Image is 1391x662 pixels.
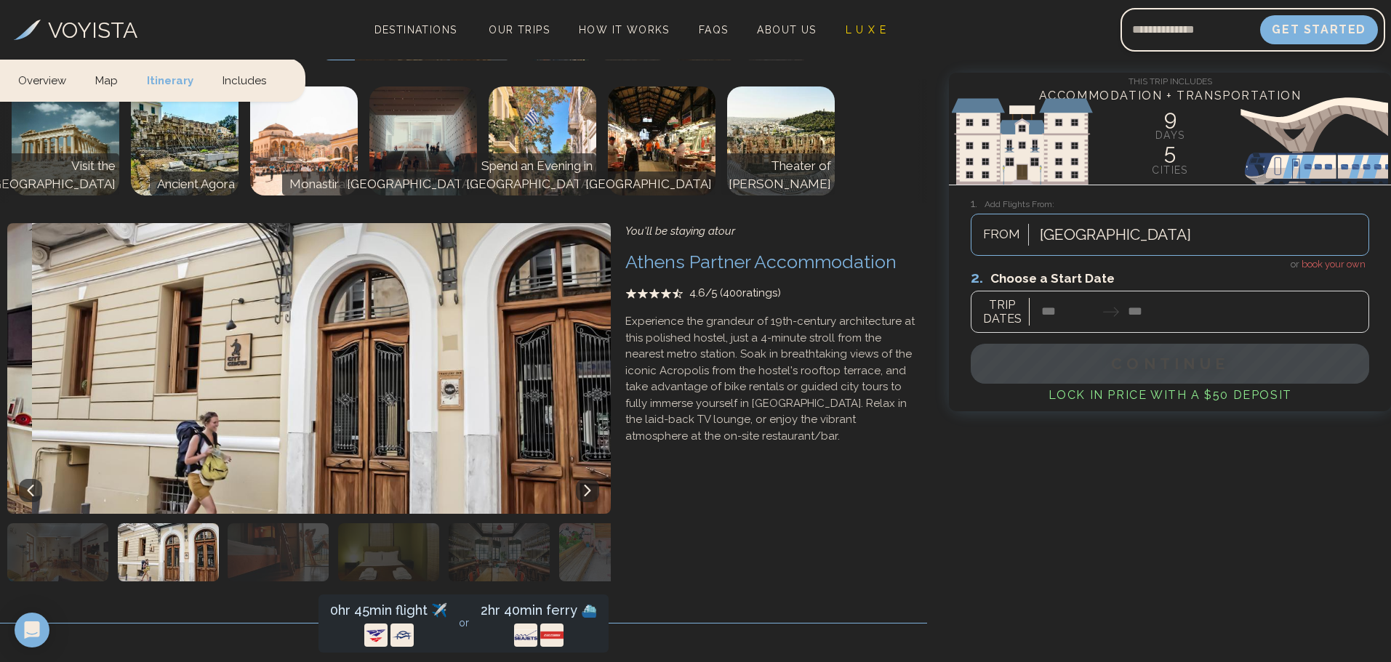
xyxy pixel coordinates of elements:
img: Transport provider [514,623,537,647]
a: Itinerary [132,58,208,101]
span: FAQs [699,24,729,36]
div: You'll be staying at our [625,223,920,240]
img: Athens Central Market [608,86,715,195]
p: Spend an Evening in [GEOGRAPHIC_DATA] [462,157,593,194]
img: Accommodation photo [7,523,108,581]
button: Continue [971,344,1369,384]
h4: Lock in Price with a $50 deposit [971,387,1369,404]
button: Get Started [1260,15,1378,44]
p: Experience the grandeur of 19th-century architecture at this polished hostel, just a 4-minute str... [625,313,920,444]
img: Visit the Acropolis [12,86,119,195]
img: Accommodation photo [559,523,660,581]
h4: or [971,256,1369,272]
img: Accommodation photo [118,523,219,581]
img: Monastiraki [250,86,358,195]
a: Map [81,58,132,101]
p: Theater of [PERSON_NAME] [725,157,831,194]
span: book your own [1302,259,1366,270]
img: Accommodation photo [228,523,329,581]
h3: Athens Partner Accommodation [625,251,920,273]
img: Transport provider [540,623,564,647]
a: L U X E [840,20,893,40]
span: or [453,615,475,631]
span: Destinations [369,18,463,61]
span: Our Trips [489,24,550,36]
span: How It Works [579,24,670,36]
img: Theater of Dionysus [727,86,835,195]
input: Email address [1121,12,1260,47]
img: European Sights [949,97,1391,185]
img: Transport provider [390,623,414,647]
img: Spend an Evening in Plaka [489,86,596,195]
p: Monastiraki [286,175,354,194]
img: Ancient Agora [131,86,238,195]
a: Our Trips [483,20,556,40]
a: FAQs [693,20,734,40]
div: 0hr 45min flight ✈️ [330,600,447,621]
span: 4.6 /5 ( 400 ratings) [689,285,781,302]
div: Open Intercom Messenger [15,613,49,647]
h3: VOYISTA [48,14,137,47]
img: Accommodation in Athens [32,223,647,514]
a: VOYISTA [14,14,137,47]
p: Ancient Agora [153,175,235,194]
a: How It Works [573,20,676,40]
h4: Accommodation + Transportation [949,87,1391,105]
img: Voyista Logo [14,20,41,40]
a: Includes [208,58,281,101]
span: About Us [757,24,816,36]
a: Overview [18,58,81,101]
img: Transport provider [364,623,388,647]
h3: Add Flights From: [971,195,1369,212]
a: About Us [751,20,822,40]
h4: This Trip Includes [949,73,1391,87]
img: Accommodation photo [449,523,550,581]
span: 1. [971,197,985,210]
span: Continue [1111,355,1229,373]
p: [GEOGRAPHIC_DATA] [582,175,712,194]
div: 2hr 40min ferry ⛴️ [481,600,597,621]
img: Acropolis Museum [369,86,477,195]
img: Accommodation photo [338,523,439,581]
span: L U X E [846,24,887,36]
p: [GEOGRAPHIC_DATA] [343,175,473,194]
span: FROM [975,225,1028,244]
